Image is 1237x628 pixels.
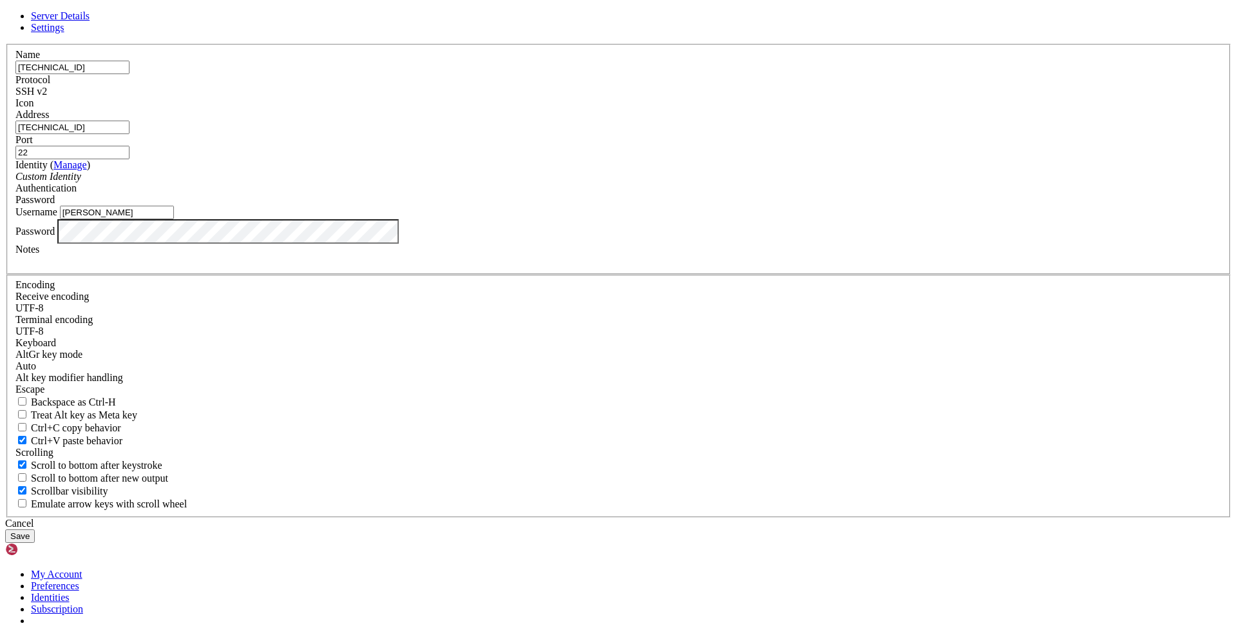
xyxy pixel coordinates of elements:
input: Emulate arrow keys with scroll wheel [18,499,26,507]
a: Manage [53,159,87,170]
label: Icon [15,97,34,108]
label: Identity [15,159,90,170]
label: Scrolling [15,447,53,458]
input: Ctrl+V paste behavior [18,436,26,444]
span: Password [15,194,55,205]
span: Backspace as Ctrl-H [31,397,116,407]
span: Scroll to bottom after keystroke [31,460,162,471]
a: Subscription [31,603,83,614]
span: Scrollbar visibility [31,486,108,496]
div: Password [15,194,1222,206]
span: Escape [15,384,44,395]
a: Preferences [31,580,79,591]
label: Authentication [15,182,77,193]
div: SSH v2 [15,86,1222,97]
input: Login Username [60,206,174,219]
span: Ctrl+V paste behavior [31,435,122,446]
span: Emulate arrow keys with scroll wheel [31,498,187,509]
div: UTF-8 [15,326,1222,337]
img: Shellngn [5,543,79,556]
label: Name [15,49,40,60]
a: My Account [31,569,82,580]
label: The vertical scrollbar mode. [15,486,108,496]
div: UTF-8 [15,302,1222,314]
label: Address [15,109,49,120]
span: SSH v2 [15,86,47,97]
input: Host Name or IP [15,121,129,134]
label: Set the expected encoding for data received from the host. If the encodings do not match, visual ... [15,349,82,360]
input: Server Name [15,61,129,74]
button: Save [5,529,35,543]
input: Ctrl+C copy behavior [18,423,26,431]
label: Keyboard [15,337,56,348]
label: Whether to scroll to the bottom on any keystroke. [15,460,162,471]
label: Notes [15,244,39,255]
div: Escape [15,384,1222,395]
input: Scroll to bottom after new output [18,473,26,482]
div: Cancel [5,518,1232,529]
span: Scroll to bottom after new output [31,473,168,484]
span: Treat Alt key as Meta key [31,409,137,420]
div: Auto [15,360,1222,372]
input: Scrollbar visibility [18,486,26,495]
label: Scroll to bottom after new output. [15,473,168,484]
a: Server Details [31,10,90,21]
label: If true, the backspace should send BS ('\x08', aka ^H). Otherwise the backspace key should send '... [15,397,116,407]
label: Port [15,134,33,145]
label: Password [15,225,55,236]
span: ( ) [50,159,90,170]
label: Ctrl-C copies if true, send ^C to host if false. Ctrl-Shift-C sends ^C to host if true, copies if... [15,422,121,433]
label: Set the expected encoding for data received from the host. If the encodings do not match, visual ... [15,291,89,302]
span: UTF-8 [15,326,44,337]
input: Scroll to bottom after keystroke [18,460,26,469]
span: Ctrl+C copy behavior [31,422,121,433]
input: Port Number [15,146,129,159]
span: UTF-8 [15,302,44,313]
div: Custom Identity [15,171,1222,182]
i: Custom Identity [15,171,81,182]
span: Auto [15,360,36,371]
label: Whether the Alt key acts as a Meta key or as a distinct Alt key. [15,409,137,420]
label: The default terminal encoding. ISO-2022 enables character map translations (like graphics maps). ... [15,314,93,325]
input: Treat Alt key as Meta key [18,410,26,418]
label: Encoding [15,279,55,290]
input: Backspace as Ctrl-H [18,397,26,406]
label: Ctrl+V pastes if true, sends ^V to host if false. Ctrl+Shift+V sends ^V to host if true, pastes i... [15,435,122,446]
label: Protocol [15,74,50,85]
a: Settings [31,22,64,33]
label: When using the alternative screen buffer, and DECCKM (Application Cursor Keys) is active, mouse w... [15,498,187,509]
label: Controls how the Alt key is handled. Escape: Send an ESC prefix. 8-Bit: Add 128 to the typed char... [15,372,123,383]
a: Identities [31,592,70,603]
label: Username [15,206,57,217]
